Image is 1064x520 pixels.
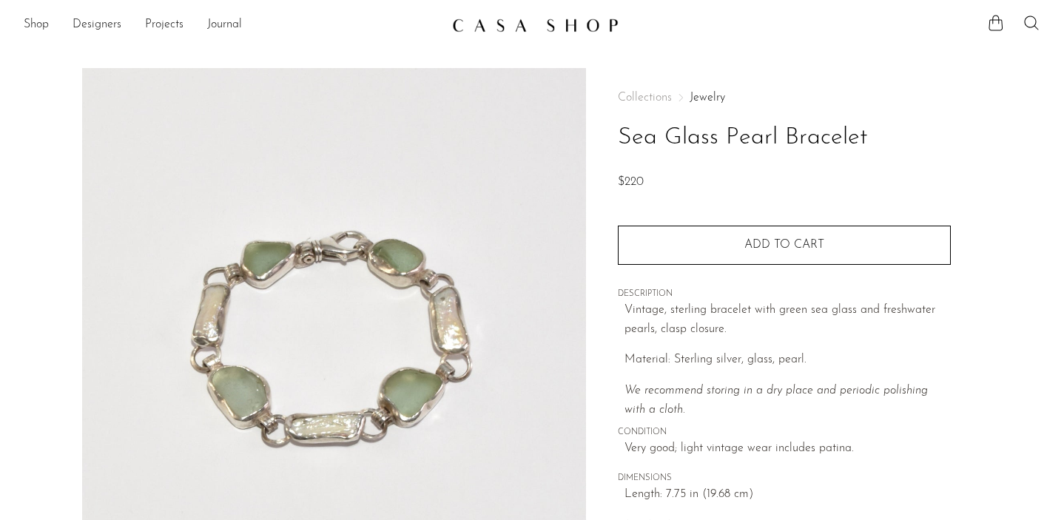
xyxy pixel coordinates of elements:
[24,16,49,35] a: Shop
[145,16,183,35] a: Projects
[624,351,951,370] p: Material: Sterling silver, glass, pearl.
[618,226,951,264] button: Add to cart
[24,13,440,38] nav: Desktop navigation
[618,176,644,188] span: $220
[624,439,951,459] span: Very good; light vintage wear includes patina.
[618,92,672,104] span: Collections
[618,288,951,301] span: DESCRIPTION
[690,92,725,104] a: Jewelry
[73,16,121,35] a: Designers
[618,426,951,439] span: CONDITION
[207,16,242,35] a: Journal
[618,119,951,157] h1: Sea Glass Pearl Bracelet
[744,239,824,251] span: Add to cart
[618,472,951,485] span: DIMENSIONS
[24,13,440,38] ul: NEW HEADER MENU
[624,301,951,339] p: Vintage, sterling bracelet with green sea glass and freshwater pearls, clasp closure.
[618,92,951,104] nav: Breadcrumbs
[624,385,928,416] i: We recommend storing in a dry place and periodic polishing with a cloth.
[624,485,951,504] span: Length: 7.75 in (19.68 cm)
